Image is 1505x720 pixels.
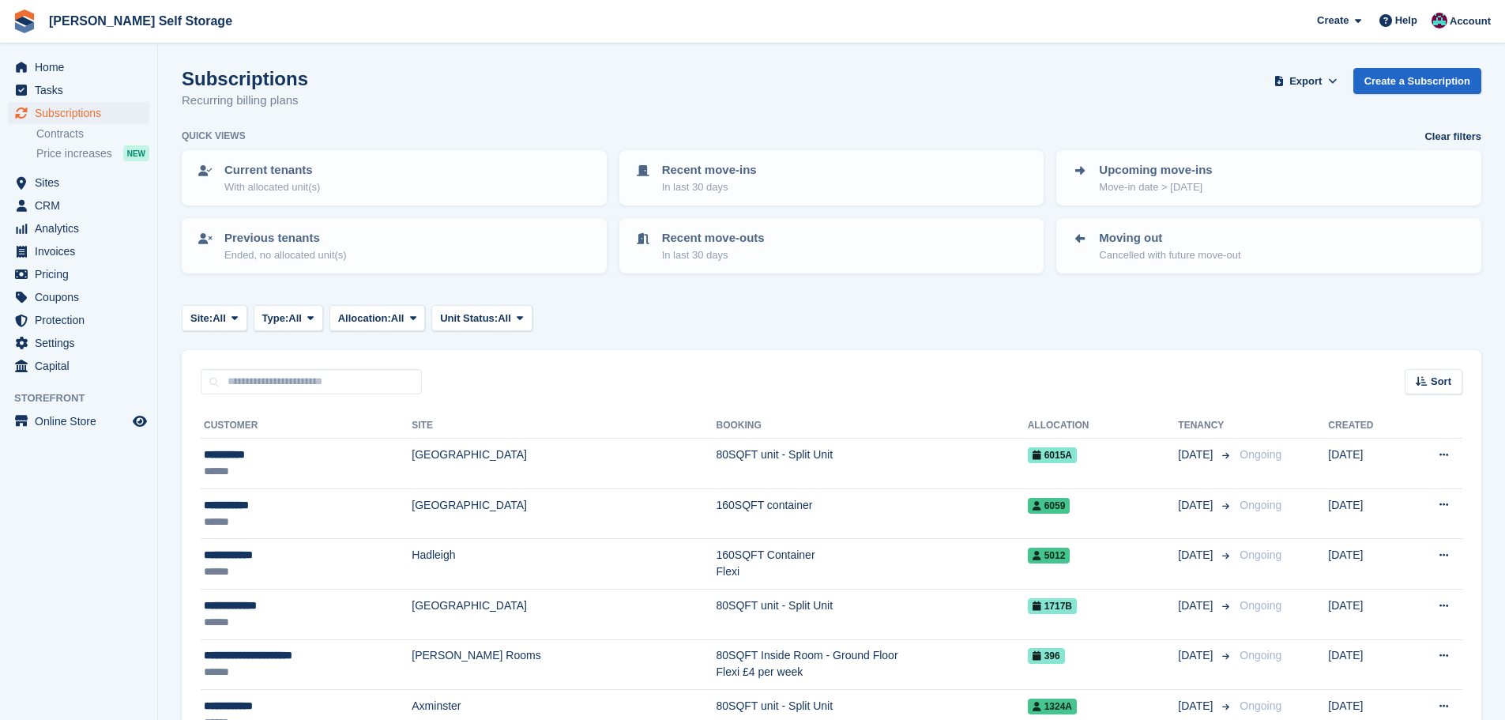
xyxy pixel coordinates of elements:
[1099,161,1212,179] p: Upcoming move-ins
[1178,698,1216,714] span: [DATE]
[201,413,412,439] th: Customer
[182,305,247,331] button: Site: All
[717,413,1028,439] th: Booking
[224,179,320,195] p: With allocated unit(s)
[1028,598,1077,614] span: 1717B
[8,56,149,78] a: menu
[8,410,149,432] a: menu
[213,311,226,326] span: All
[36,126,149,141] a: Contracts
[662,161,757,179] p: Recent move-ins
[1058,152,1480,204] a: Upcoming move-ins Move-in date > [DATE]
[1099,179,1212,195] p: Move-in date > [DATE]
[391,311,404,326] span: All
[224,229,347,247] p: Previous tenants
[440,311,498,326] span: Unit Status:
[1028,447,1077,463] span: 6015A
[8,194,149,217] a: menu
[1178,413,1233,439] th: Tenancy
[183,220,605,272] a: Previous tenants Ended, no allocated unit(s)
[1178,597,1216,614] span: [DATE]
[35,332,130,354] span: Settings
[1240,649,1281,662] span: Ongoing
[1058,220,1480,272] a: Moving out Cancelled with future move-out
[288,311,302,326] span: All
[262,311,289,326] span: Type:
[412,488,716,539] td: [GEOGRAPHIC_DATA]
[182,68,308,89] h1: Subscriptions
[1178,447,1216,463] span: [DATE]
[717,488,1028,539] td: 160SQFT container
[35,240,130,262] span: Invoices
[1240,599,1281,612] span: Ongoing
[1099,229,1240,247] p: Moving out
[1178,497,1216,514] span: [DATE]
[8,79,149,101] a: menu
[1240,499,1281,511] span: Ongoing
[8,286,149,308] a: menu
[1328,589,1405,639] td: [DATE]
[183,152,605,204] a: Current tenants With allocated unit(s)
[1317,13,1349,28] span: Create
[412,639,716,690] td: [PERSON_NAME] Rooms
[1328,413,1405,439] th: Created
[35,309,130,331] span: Protection
[662,229,765,247] p: Recent move-outs
[8,355,149,377] a: menu
[8,309,149,331] a: menu
[8,217,149,239] a: menu
[1028,548,1070,564] span: 5012
[13,9,36,33] img: stora-icon-8386f47178a22dfd0bd8f6a31ec36ba5ce8667c1dd55bd0f319d3a0aa187defe.svg
[1240,699,1281,712] span: Ongoing
[621,220,1043,272] a: Recent move-outs In last 30 days
[498,311,511,326] span: All
[717,539,1028,590] td: 160SQFT Container Flexi
[1328,639,1405,690] td: [DATE]
[182,129,246,143] h6: Quick views
[1328,488,1405,539] td: [DATE]
[35,79,130,101] span: Tasks
[621,152,1043,204] a: Recent move-ins In last 30 days
[1328,539,1405,590] td: [DATE]
[1178,547,1216,564] span: [DATE]
[1289,74,1322,89] span: Export
[412,589,716,639] td: [GEOGRAPHIC_DATA]
[8,102,149,124] a: menu
[1450,13,1491,29] span: Account
[1178,647,1216,664] span: [DATE]
[35,56,130,78] span: Home
[14,390,157,406] span: Storefront
[254,305,323,331] button: Type: All
[8,172,149,194] a: menu
[1328,439,1405,489] td: [DATE]
[36,146,112,161] span: Price increases
[1431,374,1451,390] span: Sort
[1028,648,1065,664] span: 396
[123,145,149,161] div: NEW
[130,412,149,431] a: Preview store
[43,8,239,34] a: [PERSON_NAME] Self Storage
[1271,68,1341,94] button: Export
[35,194,130,217] span: CRM
[1028,699,1077,714] span: 1324A
[1099,247,1240,263] p: Cancelled with future move-out
[1353,68,1481,94] a: Create a Subscription
[329,305,426,331] button: Allocation: All
[35,102,130,124] span: Subscriptions
[412,539,716,590] td: Hadleigh
[431,305,532,331] button: Unit Status: All
[412,439,716,489] td: [GEOGRAPHIC_DATA]
[1432,13,1447,28] img: Ben
[224,247,347,263] p: Ended, no allocated unit(s)
[36,145,149,162] a: Price increases NEW
[35,355,130,377] span: Capital
[35,172,130,194] span: Sites
[1028,413,1179,439] th: Allocation
[717,639,1028,690] td: 80SQFT Inside Room - Ground Floor Flexi £4 per week
[182,92,308,110] p: Recurring billing plans
[35,410,130,432] span: Online Store
[1240,448,1281,461] span: Ongoing
[662,247,765,263] p: In last 30 days
[1424,129,1481,145] a: Clear filters
[338,311,391,326] span: Allocation:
